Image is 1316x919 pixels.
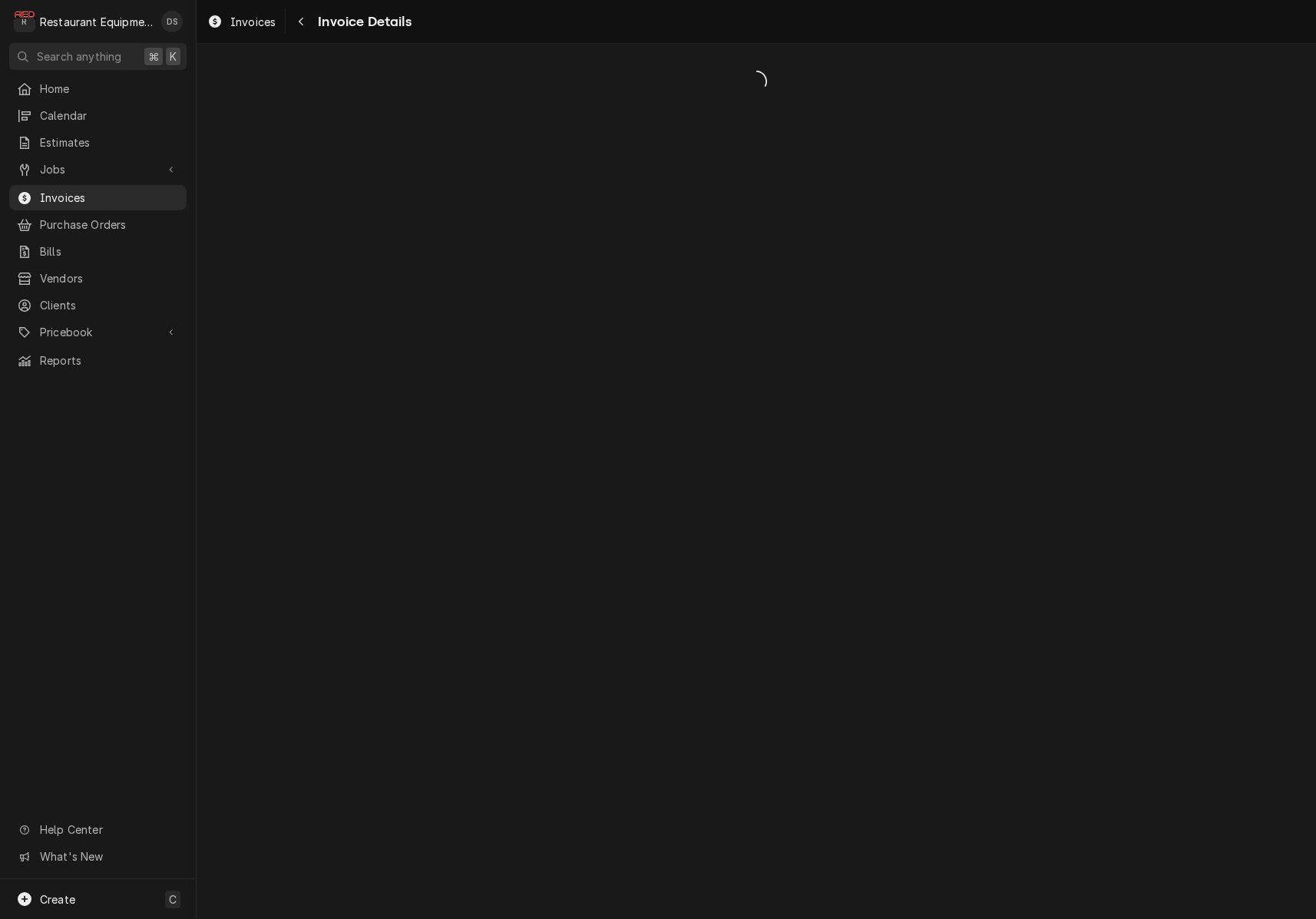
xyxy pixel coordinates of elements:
button: Search anything⌘K [9,43,187,70]
span: What's New [40,848,177,864]
span: Create [40,893,75,906]
button: Navigate back [289,9,313,34]
a: Invoices [201,9,282,35]
span: Home [40,81,179,97]
span: C [169,891,177,907]
a: Go to Jobs [9,157,187,182]
a: Go to Help Center [9,817,187,842]
a: Go to Pricebook [9,319,187,345]
a: Invoices [9,185,187,210]
a: Calendar [9,103,187,128]
span: Calendar [40,107,179,124]
span: Clients [40,297,179,313]
span: Invoices [40,190,179,206]
span: Invoice Details [313,12,411,32]
span: ⌘ [148,48,159,64]
span: Estimates [40,134,179,150]
div: R [14,11,35,32]
span: Reports [40,352,179,369]
span: Help Center [40,821,177,838]
a: Go to What's New [9,844,187,869]
span: Jobs [40,161,156,177]
div: Derek Stewart's Avatar [161,11,183,32]
a: Reports [9,348,187,373]
span: Pricebook [40,324,156,340]
span: Purchase Orders [40,217,179,233]
div: DS [161,11,183,32]
span: Invoices [230,14,276,30]
span: Search anything [37,48,121,64]
span: K [170,48,177,64]
a: Home [9,76,187,101]
a: Purchase Orders [9,212,187,237]
span: Vendors [40,270,179,286]
a: Estimates [9,130,187,155]
div: Restaurant Equipment Diagnostics [40,14,153,30]
div: Restaurant Equipment Diagnostics's Avatar [14,11,35,32]
a: Vendors [9,266,187,291]
span: Bills [40,243,179,260]
a: Bills [9,239,187,264]
span: Loading... [197,65,1316,98]
a: Clients [9,293,187,318]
